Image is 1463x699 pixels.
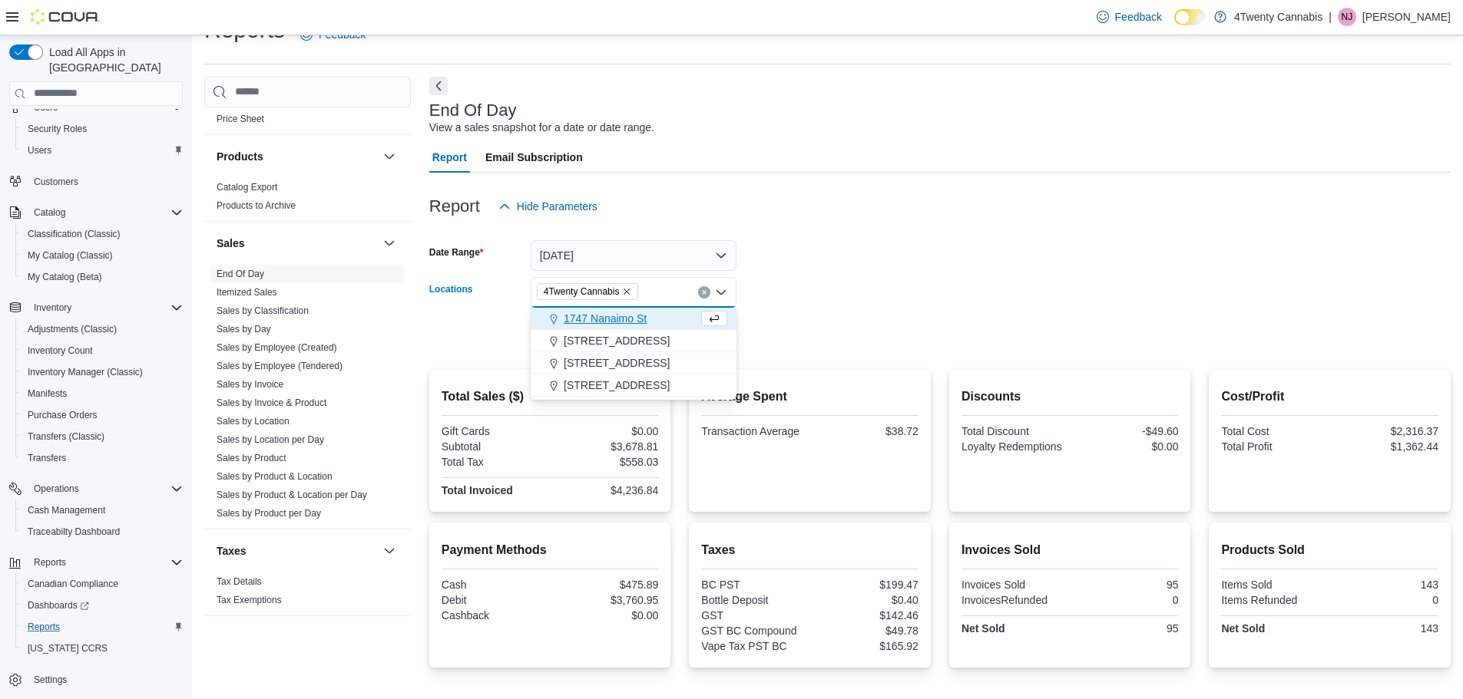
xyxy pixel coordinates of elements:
div: Total Profit [1221,440,1326,453]
a: Sales by Invoice & Product [217,397,326,408]
span: Operations [28,480,183,498]
span: Users [28,144,51,157]
span: Operations [34,483,79,495]
a: End Of Day [217,269,264,279]
h2: Discounts [962,387,1179,406]
a: Sales by Product per Day [217,508,321,519]
div: Cashback [442,609,547,622]
span: Dashboards [28,599,89,612]
a: Sales by Classification [217,305,309,316]
button: Clear input [698,286,710,298]
div: $142.46 [813,609,919,622]
div: InvoicesRefunded [962,594,1067,606]
button: Close list of options [715,286,727,298]
span: Security Roles [22,120,183,138]
span: Purchase Orders [28,409,98,421]
button: Taxes [380,542,399,560]
a: Manifests [22,384,73,403]
div: $558.03 [553,456,658,468]
span: Customers [28,172,183,191]
button: Cash Management [15,500,189,521]
span: Classification (Classic) [28,228,121,240]
button: [DATE] [531,240,736,271]
span: Catalog Export [217,181,277,193]
span: Sales by Product & Location per Day [217,489,367,501]
span: Dashboards [22,596,183,615]
button: Canadian Compliance [15,573,189,595]
button: Transfers [15,447,189,469]
span: Feedback [1115,9,1162,25]
a: My Catalog (Classic) [22,246,119,265]
h2: Payment Methods [442,541,659,559]
span: Sales by Employee (Created) [217,341,337,354]
a: Users [22,141,58,160]
button: Transfers (Classic) [15,426,189,447]
span: Load All Apps in [GEOGRAPHIC_DATA] [43,45,183,75]
span: Security Roles [28,123,87,135]
button: Inventory [28,298,78,317]
div: Total Tax [442,456,547,468]
div: Debit [442,594,547,606]
h2: Invoices Sold [962,541,1179,559]
a: Feedback [1091,2,1168,32]
button: Users [15,140,189,161]
div: $0.40 [813,594,919,606]
span: Cash Management [28,504,105,516]
span: Canadian Compliance [28,578,118,590]
div: Invoices Sold [962,579,1067,591]
p: | [1329,8,1332,26]
a: Sales by Product [217,453,286,463]
span: Reports [28,621,60,633]
a: Purchase Orders [22,406,104,424]
div: Choose from the following options [531,308,736,397]
h2: Products Sold [1221,541,1438,559]
div: $1,362.44 [1333,440,1438,453]
span: Purchase Orders [22,406,183,424]
button: Catalog [3,202,189,223]
span: Dark Mode [1174,25,1175,26]
button: My Catalog (Beta) [15,266,189,288]
a: Sales by Product & Location per Day [217,490,367,500]
span: Price Sheet [217,113,264,125]
span: Sales by Invoice [217,378,283,391]
button: Classification (Classic) [15,223,189,245]
button: Products [380,147,399,166]
span: Sales by Product [217,452,286,464]
span: Reports [22,618,183,636]
button: 1747 Nanaimo St [531,308,736,330]
div: Cash [442,579,547,591]
a: Customers [28,173,84,191]
span: Traceabilty Dashboard [28,526,120,538]
input: Dark Mode [1174,9,1206,25]
span: Settings [34,674,67,686]
h2: Total Sales ($) [442,387,659,406]
h2: Average Spent [701,387,919,406]
span: [STREET_ADDRESS] [564,333,670,348]
div: Pricing [204,110,411,134]
button: Remove 4Twenty Cannabis from selection in this group [622,287,631,296]
span: Inventory Manager (Classic) [22,363,183,381]
div: Sales [204,265,411,529]
span: Sales by Location per Day [217,434,324,446]
button: [US_STATE] CCRS [15,638,189,659]
div: 0 [1333,594,1438,606]
span: Manifests [28,387,67,400]
div: GST BC Compound [701,625,806,637]
button: Purchase Orders [15,404,189,426]
span: Reports [34,556,66,569]
h3: Sales [217,236,245,251]
h3: Taxes [217,543,247,559]
span: Users [22,141,183,160]
div: Transaction Average [701,425,806,437]
span: Inventory Count [22,341,183,360]
a: Sales by Location per Day [217,434,324,445]
button: Adjustments (Classic) [15,318,189,340]
button: Operations [3,478,189,500]
button: Traceabilty Dashboard [15,521,189,542]
span: Canadian Compliance [22,575,183,593]
button: Inventory [3,297,189,318]
div: $4,236.84 [553,484,658,496]
span: Products to Archive [217,199,296,212]
button: Taxes [217,543,377,559]
a: Security Roles [22,120,93,138]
